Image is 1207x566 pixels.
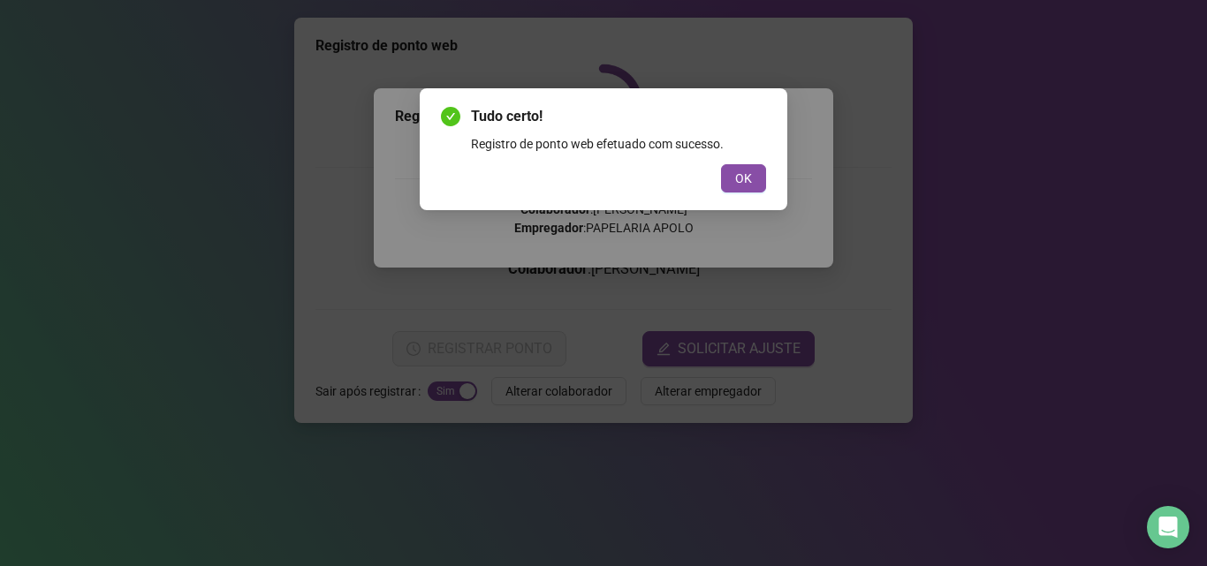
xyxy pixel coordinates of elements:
span: Tudo certo! [471,106,766,127]
div: Registro de ponto web efetuado com sucesso. [471,134,766,154]
span: check-circle [441,107,460,126]
div: Open Intercom Messenger [1147,506,1189,548]
button: OK [721,164,766,192]
span: OK [735,169,752,188]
